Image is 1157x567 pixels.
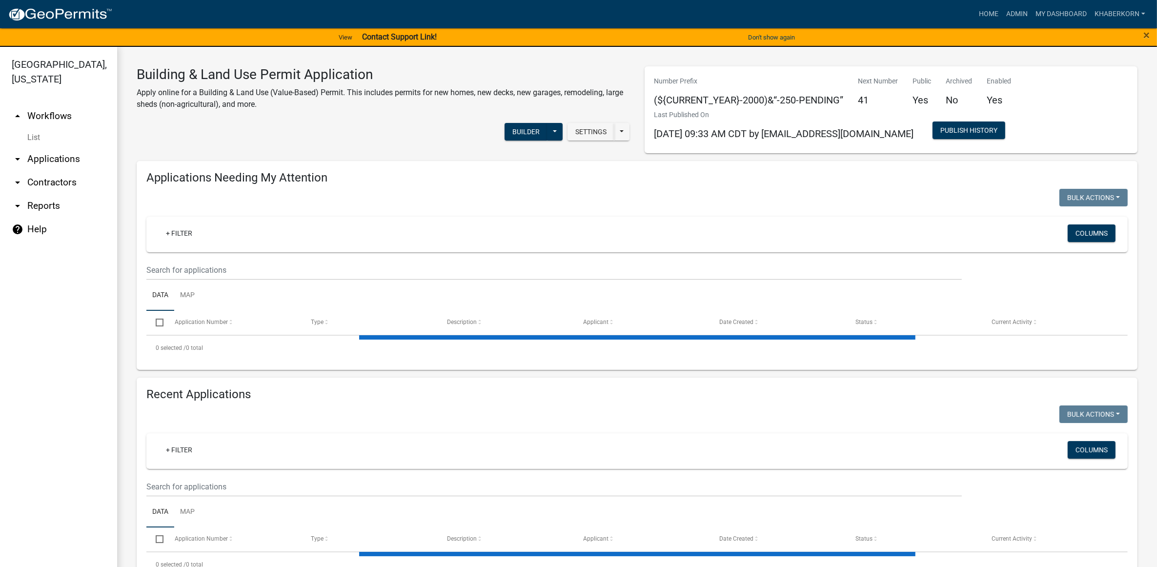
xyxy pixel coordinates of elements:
[146,171,1128,185] h4: Applications Needing My Attention
[913,76,932,86] p: Public
[146,387,1128,402] h4: Recent Applications
[158,224,200,242] a: + Filter
[568,123,614,141] button: Settings
[447,319,477,325] span: Description
[137,87,630,110] p: Apply online for a Building & Land Use (Value-Based) Permit. This includes permits for new homes,...
[438,527,574,551] datatable-header-cell: Description
[146,336,1128,360] div: 0 total
[710,527,846,551] datatable-header-cell: Date Created
[12,110,23,122] i: arrow_drop_up
[858,76,898,86] p: Next Number
[846,527,982,551] datatable-header-cell: Status
[438,311,574,334] datatable-header-cell: Description
[174,497,201,528] a: Map
[654,94,844,106] h5: (${CURRENT_YEAR}-2000)&“-250-PENDING”
[174,280,201,311] a: Map
[946,94,973,106] h5: No
[574,527,710,551] datatable-header-cell: Applicant
[583,319,609,325] span: Applicant
[301,311,437,334] datatable-header-cell: Type
[12,153,23,165] i: arrow_drop_down
[1059,189,1128,206] button: Bulk Actions
[855,535,873,542] span: Status
[855,319,873,325] span: Status
[165,527,301,551] datatable-header-cell: Application Number
[933,127,1005,135] wm-modal-confirm: Workflow Publish History
[933,121,1005,139] button: Publish History
[175,535,228,542] span: Application Number
[946,76,973,86] p: Archived
[165,311,301,334] datatable-header-cell: Application Number
[719,319,753,325] span: Date Created
[146,527,165,551] datatable-header-cell: Select
[12,223,23,235] i: help
[301,527,437,551] datatable-header-cell: Type
[744,29,799,45] button: Don't show again
[12,200,23,212] i: arrow_drop_down
[583,535,609,542] span: Applicant
[175,319,228,325] span: Application Number
[654,128,914,140] span: [DATE] 09:33 AM CDT by [EMAIL_ADDRESS][DOMAIN_NAME]
[335,29,356,45] a: View
[982,311,1118,334] datatable-header-cell: Current Activity
[12,177,23,188] i: arrow_drop_down
[158,441,200,459] a: + Filter
[987,94,1012,106] h5: Yes
[146,477,962,497] input: Search for applications
[156,344,186,351] span: 0 selected /
[1059,405,1128,423] button: Bulk Actions
[146,260,962,280] input: Search for applications
[1143,28,1150,42] span: ×
[913,94,932,106] h5: Yes
[1032,5,1091,23] a: My Dashboard
[846,311,982,334] datatable-header-cell: Status
[574,311,710,334] datatable-header-cell: Applicant
[992,319,1032,325] span: Current Activity
[1068,224,1116,242] button: Columns
[710,311,846,334] datatable-header-cell: Date Created
[992,535,1032,542] span: Current Activity
[311,535,324,542] span: Type
[447,535,477,542] span: Description
[654,110,914,120] p: Last Published On
[654,76,844,86] p: Number Prefix
[1068,441,1116,459] button: Columns
[505,123,548,141] button: Builder
[987,76,1012,86] p: Enabled
[146,497,174,528] a: Data
[1143,29,1150,41] button: Close
[719,535,753,542] span: Date Created
[137,66,630,83] h3: Building & Land Use Permit Application
[858,94,898,106] h5: 41
[1091,5,1149,23] a: khaberkorn
[1002,5,1032,23] a: Admin
[982,527,1118,551] datatable-header-cell: Current Activity
[362,32,437,41] strong: Contact Support Link!
[146,311,165,334] datatable-header-cell: Select
[146,280,174,311] a: Data
[311,319,324,325] span: Type
[975,5,1002,23] a: Home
